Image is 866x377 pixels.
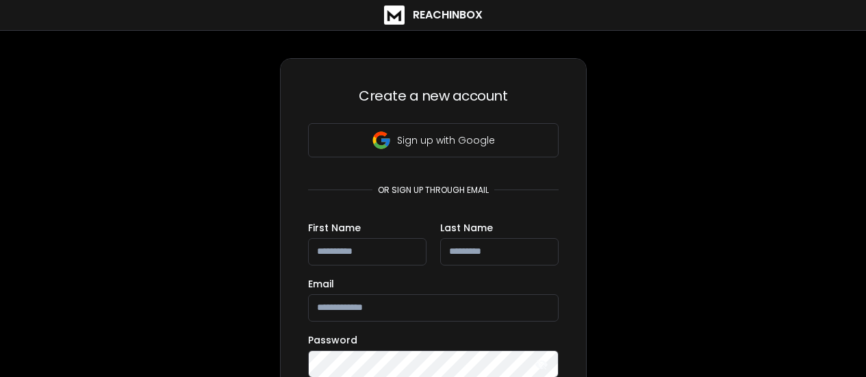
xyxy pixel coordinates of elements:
label: Last Name [440,223,493,233]
p: Sign up with Google [397,133,495,147]
label: Password [308,335,357,345]
p: or sign up through email [372,185,494,196]
label: First Name [308,223,361,233]
a: ReachInbox [384,5,483,25]
label: Email [308,279,334,289]
img: logo [384,5,405,25]
h1: ReachInbox [413,7,483,23]
h3: Create a new account [308,86,559,105]
button: Sign up with Google [308,123,559,157]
